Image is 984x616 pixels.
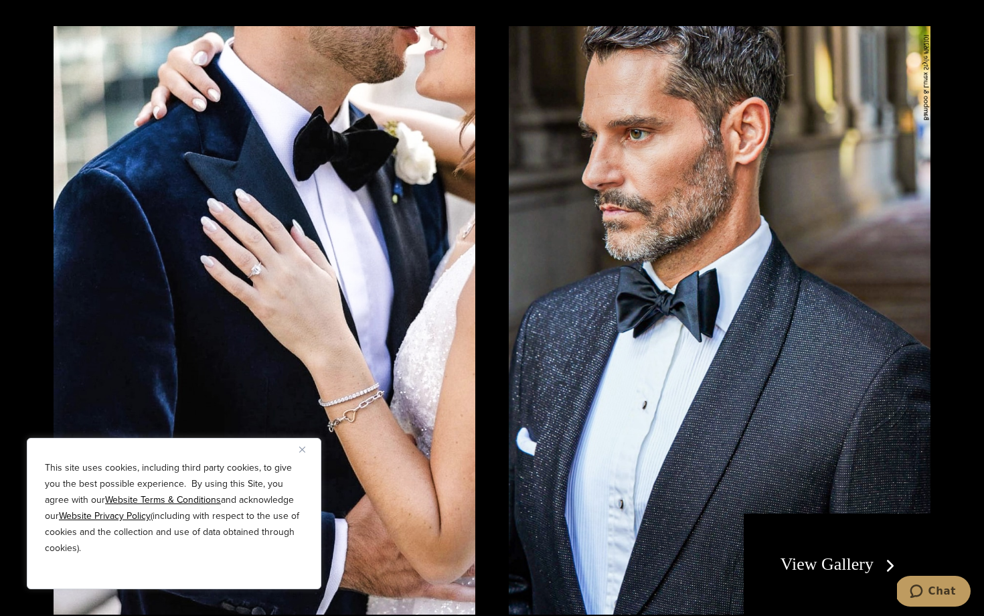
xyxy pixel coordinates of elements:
img: Close [299,447,305,453]
iframe: Opens a widget where you can chat to one of our agents [897,576,971,609]
img: Groom dancing with bride close up. Groom in custom velvet blue custom made tuxedo jacket with nav... [54,26,475,615]
a: Website Terms & Conditions [105,493,221,507]
button: Close [299,441,315,457]
p: This site uses cookies, including third party cookies, to give you the best possible experience. ... [45,460,303,556]
a: View Gallery [781,554,900,574]
img: Groom in black sheen bespoke tuxedo with white shirt and black bowtie. Fabric by Scabal. [509,26,930,615]
a: Website Privacy Policy [59,509,151,523]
